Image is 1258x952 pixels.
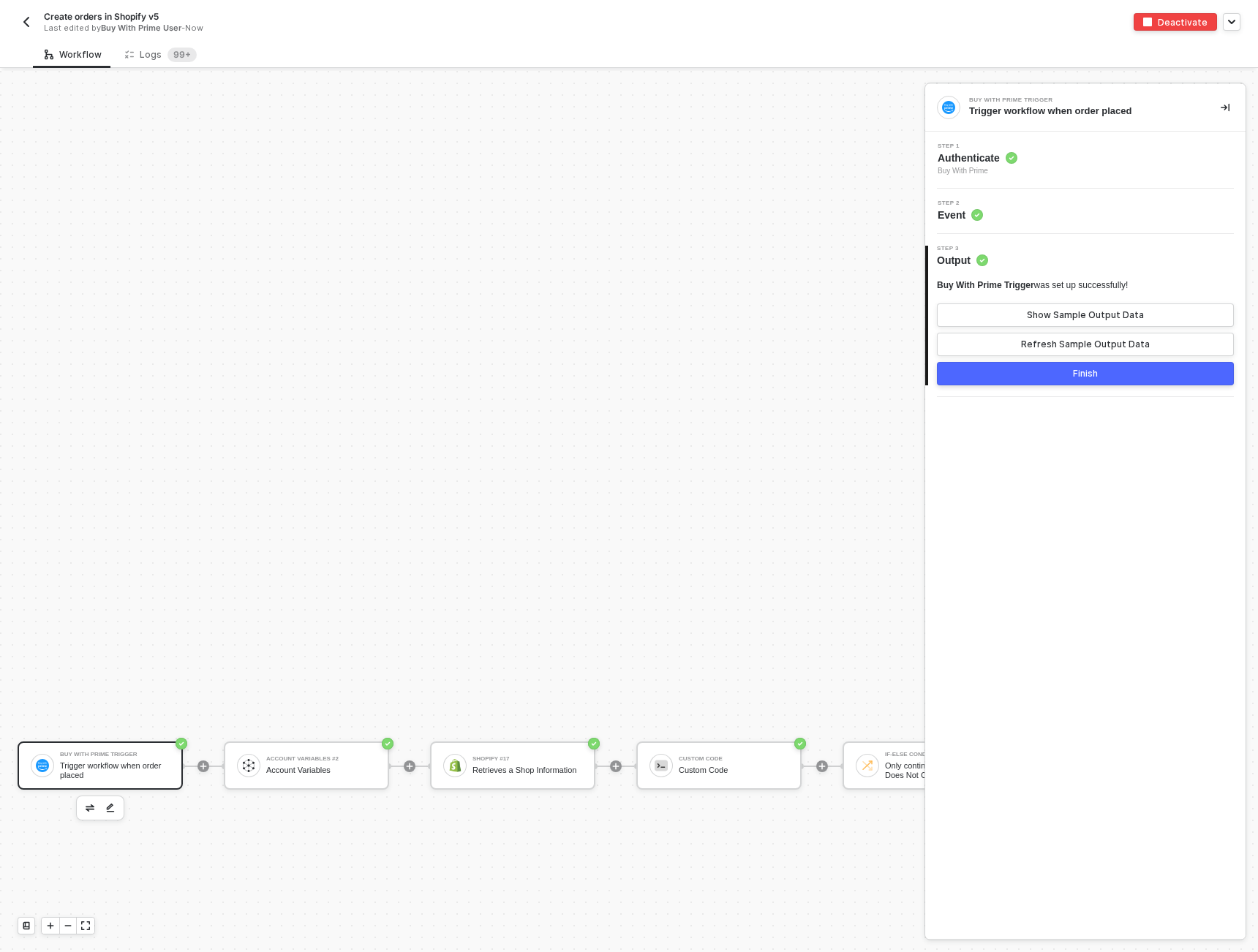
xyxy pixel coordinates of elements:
button: edit-cred [102,799,119,817]
div: Refresh Sample Output Data [1021,339,1150,350]
img: deactivate [1143,18,1152,26]
div: Deactivate [1158,16,1208,29]
div: Logs [125,48,197,62]
button: Refresh Sample Output Data [937,333,1234,356]
img: back [20,16,32,28]
img: icon [861,759,874,772]
span: icon-play [46,921,55,930]
button: back [18,13,35,31]
span: icon-play [818,762,826,771]
span: icon-success-page [382,738,393,749]
div: Trigger workflow when order placed [969,105,1197,118]
div: Workflow [45,49,102,61]
span: Buy With Prime User [101,23,181,33]
span: icon-play [405,762,414,771]
span: Step 1 [938,143,1017,149]
span: Step 3 [937,246,988,252]
div: If-Else Conditions #3 [885,752,995,758]
span: icon-play [199,762,208,771]
span: Buy With Prime Trigger [937,280,1034,290]
div: Account Variables [266,766,376,775]
span: icon-play [611,762,620,771]
div: Custom Code [679,756,788,762]
div: Shopify #17 [472,756,582,762]
span: Output [937,253,988,268]
span: icon-success-page [588,738,600,749]
div: Last edited by - Now [44,23,595,34]
span: Authenticate [938,151,1017,165]
div: Step 3Output Buy With Prime Triggerwas set up successfully!Show Sample Output DataRefresh Sample ... [925,246,1246,385]
div: Step 1Authenticate Buy With Prime [925,143,1246,177]
img: icon [448,759,462,772]
div: Only continue if State Text Does Not Contain - Case Sensitive CANCELLED [885,761,995,779]
span: Create orders in Shopify v5 [44,10,159,23]
span: Event [938,208,983,222]
div: Buy With Prime Trigger [969,97,1189,103]
span: icon-collapse-right [1221,103,1229,112]
img: icon [655,759,668,772]
div: Account Variables #2 [266,756,376,762]
sup: 115 [167,48,197,62]
span: icon-minus [64,921,72,930]
img: edit-cred [86,804,94,812]
span: icon-success-page [794,738,806,749]
div: was set up successfully! [937,279,1128,292]
button: Show Sample Output Data [937,303,1234,327]
img: icon [242,759,255,772]
div: Buy With Prime Trigger [60,752,170,758]
button: deactivateDeactivate [1134,13,1217,31]
span: icon-success-page [176,738,187,749]
img: edit-cred [106,803,115,813]
span: icon-expand [81,921,90,930]
span: Step 2 [938,200,983,206]
div: Custom Code [679,766,788,775]
button: Finish [937,362,1234,385]
span: Buy With Prime [938,165,1017,177]
div: Show Sample Output Data [1027,309,1144,321]
img: integration-icon [942,101,955,114]
button: edit-cred [81,799,99,817]
div: Retrieves a Shop Information [472,766,582,775]
div: Finish [1073,368,1098,379]
div: Trigger workflow when order placed [60,761,170,779]
img: icon [36,759,49,772]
